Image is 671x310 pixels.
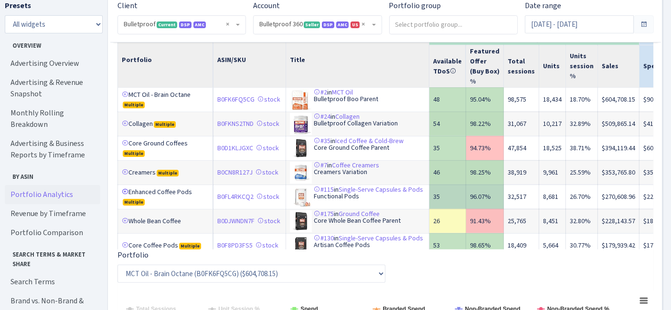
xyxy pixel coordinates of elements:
[598,112,639,136] td: $509,865.14
[256,241,278,250] a: stock
[217,144,253,153] a: B0D1KLJGXC
[5,272,100,291] a: Search Terms
[290,162,314,184] img: 41J5LgpOZvL._SL75_.jpg
[466,45,504,87] th: Featured Offer (Buy Box) %
[5,223,100,242] a: Portfolio Comparison
[339,185,424,194] a: Single-Serve Capsules & Pods
[217,95,255,104] a: B0FK6FQ5CG
[256,168,278,177] a: stock
[179,243,201,249] span: Multiple
[539,136,566,160] td: 18,525
[598,160,639,185] td: $353,765.80
[504,136,539,160] td: 47,854
[429,160,466,185] td: 46
[539,45,566,87] th: Units
[566,160,598,185] td: 25.59%
[5,168,100,181] span: By ASIN
[539,233,566,258] td: 5,664
[123,199,145,206] span: Multiple
[336,112,360,121] a: Collagen
[339,209,380,218] a: Ground Coffee
[429,87,466,112] td: 48
[118,16,245,34] span: Bulletproof <span class="badge badge-success">Current</span><span class="badge badge-primary">DSP...
[466,233,504,258] td: 98.65%
[286,233,429,258] td: in Artisan Coffee Pods
[290,210,314,232] img: 31avRx8QojL._SL75_.jpg
[504,112,539,136] td: 31,067
[566,112,598,136] td: 32.89%
[286,112,429,136] td: in Bulletproof Collagen Variation
[257,95,280,104] a: stock
[598,233,639,258] td: $179,939.42
[598,45,639,87] th: Sales
[539,87,566,112] td: 18,434
[157,21,177,28] span: Current
[213,32,286,87] th: ASIN/SKU
[5,37,100,50] span: Overview
[118,233,213,258] td: Core Coffee Pods
[5,103,100,134] a: Monthly Rolling Breakdown
[314,234,334,243] a: #130
[5,204,100,223] a: Revenue by Timeframe
[193,21,206,28] span: AMC
[257,217,280,226] a: stock
[5,73,100,103] a: Advertising & Revenue Snapshot
[466,112,504,136] td: 98.22%
[466,160,504,185] td: 98.25%
[118,112,213,136] td: Collagen
[339,234,424,243] a: Single-Serve Capsules & Pods
[504,45,539,87] th: Total sessions
[118,209,213,233] td: Whole Bean Coffee
[5,134,100,165] a: Advertising & Business Reports by Timeframe
[314,88,328,97] a: #2
[504,233,539,258] td: 18,409
[566,209,598,233] td: 32.80%
[256,192,279,201] a: stock
[304,21,320,28] span: Seller
[179,21,192,28] span: DSP
[504,87,539,112] td: 98,575
[332,161,380,170] a: Coffee Creamers
[124,20,234,29] span: Bulletproof <span class="badge badge-success">Current</span><span class="badge badge-primary">DSP...
[123,150,145,157] span: Multiple
[117,249,149,261] label: Portfolio
[5,54,100,73] a: Advertising Overview
[314,185,334,194] a: #115
[566,136,598,160] td: 38.71%
[362,20,365,29] span: Remove all items
[566,87,598,112] td: 18.70%
[429,209,466,233] td: 26
[466,185,504,209] td: 96.07%
[118,87,213,112] td: MCT Oil - Brain Octane
[259,20,370,29] span: Bulletproof 360 <span class="badge badge-success">Seller</span><span class="badge badge-primary">...
[466,209,504,233] td: 91.43%
[336,136,404,145] a: Iced Coffee & Cold-Brew
[118,160,213,185] td: Creamers
[314,112,331,121] a: #24
[322,21,334,28] span: DSP
[539,112,566,136] td: 10,217
[118,185,213,209] td: Enhanced Coffee Pods
[429,136,466,160] td: 35
[286,87,429,112] td: in Bulletproof Boo Parent
[157,170,179,176] span: Multiple
[429,112,466,136] td: 54
[539,209,566,233] td: 8,451
[217,217,255,226] a: B0DJWNDN7F
[504,185,539,209] td: 32,517
[566,45,598,87] th: Units session %
[598,209,639,233] td: $228,143.57
[290,137,314,159] img: 41kOsXZAi+L._SL75_.jpg
[217,119,254,128] a: B0FKNS2TND
[256,119,279,128] a: stock
[504,209,539,233] td: 25,765
[286,160,429,185] td: in Creamers Variation
[598,136,639,160] td: $394,119.44
[429,233,466,258] td: 53
[290,113,314,135] img: 41KII-UDnOL._SL75_.jpg
[336,21,349,28] span: AMC
[286,32,429,87] th: Title
[290,186,314,208] img: 4178hSwjRWL._SL75_.jpg
[256,144,279,153] a: stock
[5,246,100,268] span: Search Terms & Market Share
